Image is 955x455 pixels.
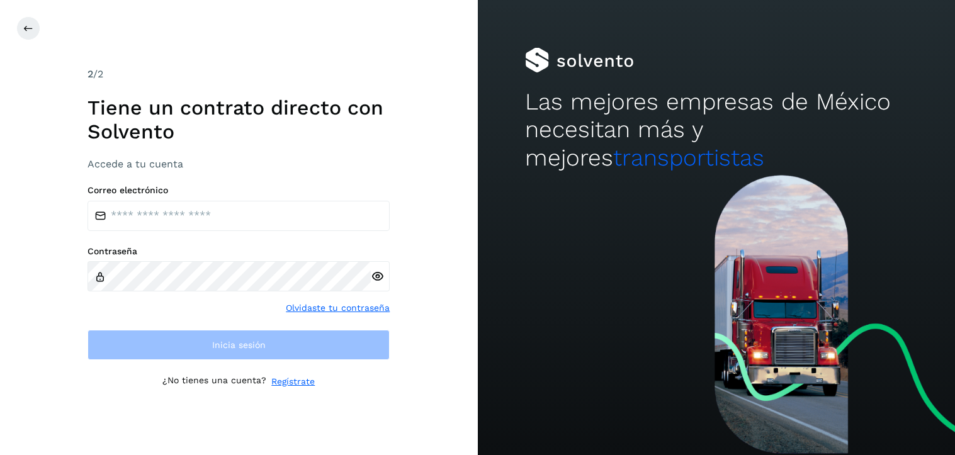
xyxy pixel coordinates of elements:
[162,375,266,388] p: ¿No tienes una cuenta?
[88,158,390,170] h3: Accede a tu cuenta
[88,68,93,80] span: 2
[212,340,266,349] span: Inicia sesión
[525,88,907,172] h2: Las mejores empresas de México necesitan más y mejores
[88,246,390,257] label: Contraseña
[88,185,390,196] label: Correo electrónico
[88,330,390,360] button: Inicia sesión
[613,144,764,171] span: transportistas
[88,67,390,82] div: /2
[271,375,315,388] a: Regístrate
[286,301,390,315] a: Olvidaste tu contraseña
[88,96,390,144] h1: Tiene un contrato directo con Solvento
